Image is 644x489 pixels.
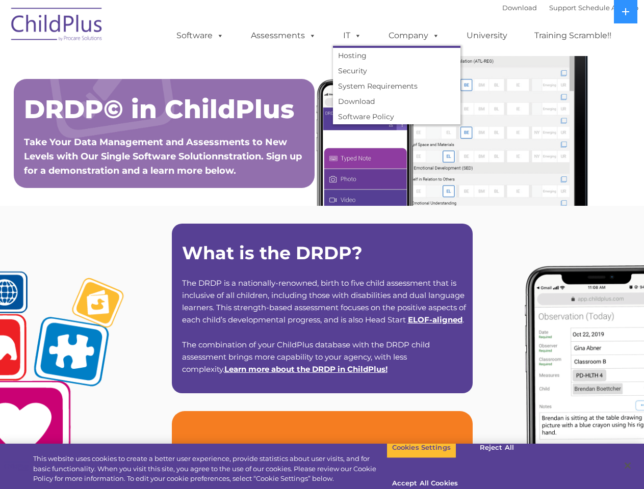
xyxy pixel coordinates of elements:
a: Learn more about the DRDP in ChildPlus [224,364,385,374]
a: IT [333,25,372,46]
a: Schedule A Demo [578,4,638,12]
font: | [502,4,638,12]
a: Company [378,25,450,46]
img: ChildPlus by Procare Solutions [6,1,108,51]
a: System Requirements [333,78,460,94]
button: Close [616,454,639,477]
a: Software [166,25,234,46]
a: Security [333,63,460,78]
strong: What is the DRDP? [182,242,363,264]
div: This website uses cookies to create a better user experience, provide statistics about user visit... [33,454,387,484]
a: Assessments [241,25,326,46]
a: Support [549,4,576,12]
span: The combination of your ChildPlus database with the DRDP child assessment brings more capability ... [182,340,430,374]
button: Cookies Settings [387,437,456,458]
a: Software Policy [333,109,460,124]
span: ! [224,364,388,374]
a: Download [333,94,460,109]
a: Download [502,4,537,12]
a: Training Scramble!! [524,25,622,46]
a: University [456,25,518,46]
span: DRDP© in ChildPlus [24,94,294,125]
span: The DRDP is a nationally-renowned, birth to five child assessment that is inclusive of all childr... [182,278,466,324]
a: ELOF-aligned [408,315,462,324]
a: Hosting [333,48,460,63]
span: Take Your Data Management and Assessments to New Levels with Our Single Software Solutionnstratio... [24,137,302,176]
button: Reject All [465,437,529,458]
